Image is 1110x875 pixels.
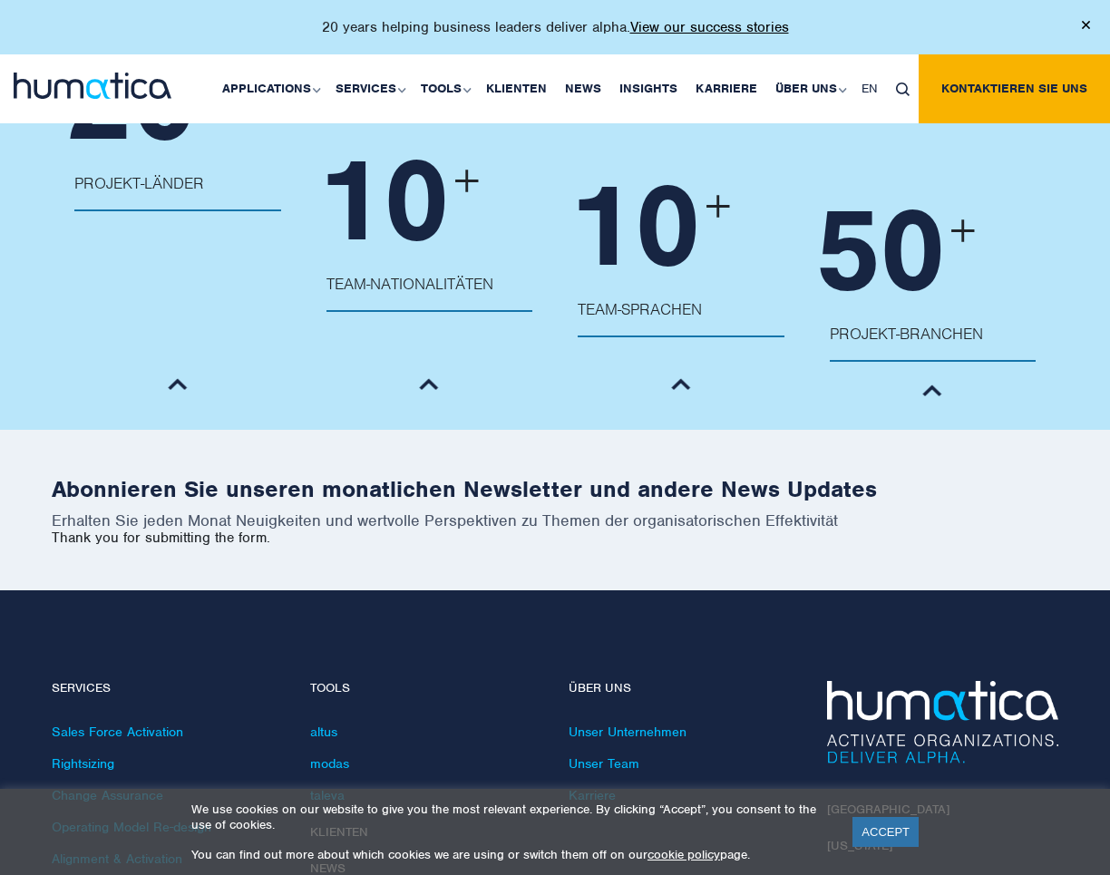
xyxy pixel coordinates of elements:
[52,510,1058,530] p: Erhalten Sie jeden Monat Neuigkeiten und wertvolle Perspektiven zu Themen der organisatorischen E...
[950,202,976,261] span: +
[610,54,686,123] a: Insights
[686,54,766,123] a: Karriere
[919,54,1110,123] a: Kontaktieren Sie uns
[213,54,326,123] a: Applications
[191,847,830,862] p: You can find out more about which cookies we are using or switch them off on our page.
[168,378,187,390] img: member-down-arrow.png
[317,130,450,270] span: 10
[326,274,533,312] p: TEAM-NATIONALITÄTEN
[647,847,720,862] a: cookie policy
[813,180,946,320] span: 50
[569,755,639,772] a: Unser Team
[310,755,349,772] a: modas
[671,378,690,390] img: member-down-arrow.png
[827,681,1058,763] img: Humatica
[766,54,852,123] a: Über uns
[896,83,910,96] img: search_icon
[862,81,878,96] span: EN
[630,18,789,36] a: View our success stories
[477,54,556,123] a: Klienten
[454,152,480,211] span: +
[191,802,830,832] p: We use cookies on our website to give you the most relevant experience. By clicking “Accept”, you...
[14,73,171,99] img: logo
[52,681,283,696] h4: Services
[569,155,701,296] span: 10
[310,787,345,803] a: taleva
[830,324,1037,362] p: PROJEKT-BRANCHEN
[569,724,686,740] a: Unser Unternehmen
[52,755,114,772] a: Rightsizing
[556,54,610,123] a: News
[569,681,800,696] h4: Über uns
[420,378,439,390] img: member-down-arrow.png
[310,724,337,740] a: altus
[578,299,784,337] p: TEAM-SPRACHEN
[852,54,887,123] a: EN
[706,178,731,237] span: +
[322,18,789,36] p: 20 years helping business leaders deliver alpha.
[923,384,942,396] img: member-down-arrow.png
[52,530,1058,545] div: Thank you for submitting the form.
[326,54,412,123] a: Services
[52,787,163,803] a: Change Assurance
[52,724,183,740] a: Sales Force Activation
[74,173,281,211] p: PROJEKT-LÄNDER
[412,54,477,123] a: Tools
[569,787,616,803] a: Karriere
[52,475,1058,503] h2: Abonnieren Sie unseren monatlichen Newsletter und andere News Updates
[852,817,919,847] a: ACCEPT
[310,681,541,696] h4: Tools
